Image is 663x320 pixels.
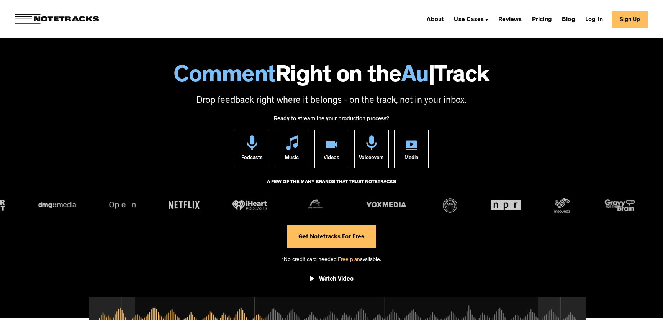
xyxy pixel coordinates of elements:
a: Voiceovers [354,130,389,168]
div: Use Cases [454,17,484,23]
a: Music [275,130,309,168]
div: A FEW OF THE MANY BRANDS THAT TRUST NOTETRACKS [267,176,396,197]
a: Blog [559,13,578,25]
a: Pricing [529,13,555,25]
a: Podcasts [235,130,269,168]
span: Comment [174,65,275,89]
a: Reviews [495,13,525,25]
div: *No credit card needed. available. [282,248,381,270]
a: About [424,13,447,25]
span: Au [401,65,429,89]
a: Media [394,130,429,168]
div: Media [404,150,418,168]
h1: Right on the Track [8,65,655,89]
a: Get Notetracks For Free [287,225,376,248]
p: Drop feedback right where it belongs - on the track, not in your inbox. [8,95,655,108]
div: Watch Video [319,276,354,283]
a: Sign Up [612,11,648,28]
div: Videos [324,150,339,168]
div: Music [285,150,299,168]
a: Videos [314,130,349,168]
div: Podcasts [241,150,263,168]
div: Voiceovers [359,150,384,168]
span: Free plan [338,257,360,263]
div: Use Cases [451,13,491,25]
div: Ready to streamline your production process? [274,112,389,130]
span: | [429,65,435,89]
a: Log In [582,13,606,25]
a: open lightbox [310,270,354,291]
